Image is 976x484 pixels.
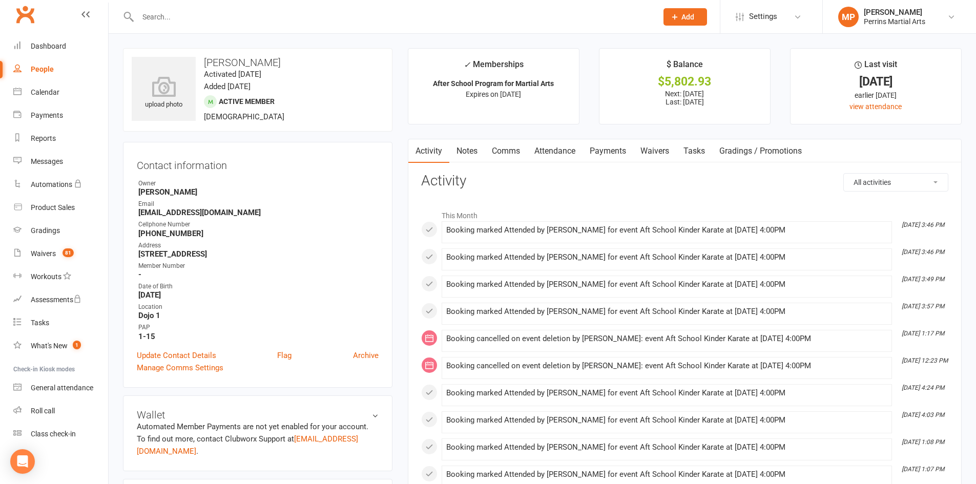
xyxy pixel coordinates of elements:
[31,111,63,119] div: Payments
[138,290,379,300] strong: [DATE]
[13,399,108,423] a: Roll call
[838,7,859,27] div: MP
[138,282,379,291] div: Date of Birth
[446,280,887,289] div: Booking marked Attended by [PERSON_NAME] for event Aft School Kinder Karate at [DATE] 4:00PM
[31,296,81,304] div: Assessments
[446,443,887,452] div: Booking marked Attended by [PERSON_NAME] for event Aft School Kinder Karate at [DATE] 4:00PM
[800,90,952,101] div: earlier [DATE]
[138,220,379,229] div: Cellphone Number
[902,221,944,228] i: [DATE] 3:46 PM
[446,307,887,316] div: Booking marked Attended by [PERSON_NAME] for event Aft School Kinder Karate at [DATE] 4:00PM
[13,150,108,173] a: Messages
[446,416,887,425] div: Booking marked Attended by [PERSON_NAME] for event Aft School Kinder Karate at [DATE] 4:00PM
[464,58,524,77] div: Memberships
[446,470,887,479] div: Booking marked Attended by [PERSON_NAME] for event Aft School Kinder Karate at [DATE] 4:00PM
[135,10,650,24] input: Search...
[73,341,81,349] span: 1
[138,311,379,320] strong: Dojo 1
[13,242,108,265] a: Waivers 81
[31,180,72,188] div: Automations
[13,127,108,150] a: Reports
[527,139,583,163] a: Attendance
[408,139,449,163] a: Activity
[749,5,777,28] span: Settings
[137,349,216,362] a: Update Contact Details
[31,88,59,96] div: Calendar
[902,330,944,337] i: [DATE] 1:17 PM
[13,219,108,242] a: Gradings
[609,90,761,106] p: Next: [DATE] Last: [DATE]
[681,13,694,21] span: Add
[663,8,707,26] button: Add
[849,102,902,111] a: view attendance
[433,79,554,88] strong: After School Program for Martial Arts
[138,187,379,197] strong: [PERSON_NAME]
[219,97,275,106] span: Active member
[583,139,633,163] a: Payments
[31,342,68,350] div: What's New
[13,311,108,334] a: Tasks
[864,17,925,26] div: Perrins Martial Arts
[138,229,379,238] strong: [PHONE_NUMBER]
[902,276,944,283] i: [DATE] 3:49 PM
[137,434,358,456] a: [EMAIL_ADDRESS][DOMAIN_NAME]
[13,35,108,58] a: Dashboard
[204,82,251,91] time: Added [DATE]
[31,226,60,235] div: Gradings
[466,90,521,98] span: Expires on [DATE]
[902,357,948,364] i: [DATE] 12:23 PM
[864,8,925,17] div: [PERSON_NAME]
[31,65,54,73] div: People
[31,157,63,165] div: Messages
[31,407,55,415] div: Roll call
[446,253,887,262] div: Booking marked Attended by [PERSON_NAME] for event Aft School Kinder Karate at [DATE] 4:00PM
[31,272,61,281] div: Workouts
[138,208,379,217] strong: [EMAIL_ADDRESS][DOMAIN_NAME]
[137,362,223,374] a: Manage Comms Settings
[464,60,470,70] i: ✓
[204,70,261,79] time: Activated [DATE]
[138,270,379,279] strong: -
[13,196,108,219] a: Product Sales
[13,265,108,288] a: Workouts
[137,409,379,420] h3: Wallet
[13,173,108,196] a: Automations
[446,389,887,397] div: Booking marked Attended by [PERSON_NAME] for event Aft School Kinder Karate at [DATE] 4:00PM
[132,57,384,68] h3: [PERSON_NAME]
[31,319,49,327] div: Tasks
[449,139,485,163] a: Notes
[446,334,887,343] div: Booking cancelled on event deletion by [PERSON_NAME]: event Aft School Kinder Karate at [DATE] 4:...
[421,173,948,189] h3: Activity
[902,411,944,418] i: [DATE] 4:03 PM
[31,249,56,258] div: Waivers
[676,139,712,163] a: Tasks
[13,81,108,104] a: Calendar
[10,449,35,474] div: Open Intercom Messenger
[132,76,196,110] div: upload photo
[800,76,952,87] div: [DATE]
[609,76,761,87] div: $5,802.93
[31,134,56,142] div: Reports
[138,332,379,341] strong: 1-15
[12,2,38,27] a: Clubworx
[138,179,379,188] div: Owner
[138,249,379,259] strong: [STREET_ADDRESS]
[31,430,76,438] div: Class check-in
[446,226,887,235] div: Booking marked Attended by [PERSON_NAME] for event Aft School Kinder Karate at [DATE] 4:00PM
[712,139,809,163] a: Gradings / Promotions
[633,139,676,163] a: Waivers
[138,241,379,250] div: Address
[13,288,108,311] a: Assessments
[137,422,368,456] no-payment-system: Automated Member Payments are not yet enabled for your account. To find out more, contact Clubwor...
[13,58,108,81] a: People
[277,349,292,362] a: Flag
[353,349,379,362] a: Archive
[855,58,897,76] div: Last visit
[902,438,944,446] i: [DATE] 1:08 PM
[31,42,66,50] div: Dashboard
[667,58,703,76] div: $ Balance
[137,156,379,171] h3: Contact information
[13,376,108,399] a: General attendance kiosk mode
[902,248,944,256] i: [DATE] 3:46 PM
[138,323,379,332] div: PAP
